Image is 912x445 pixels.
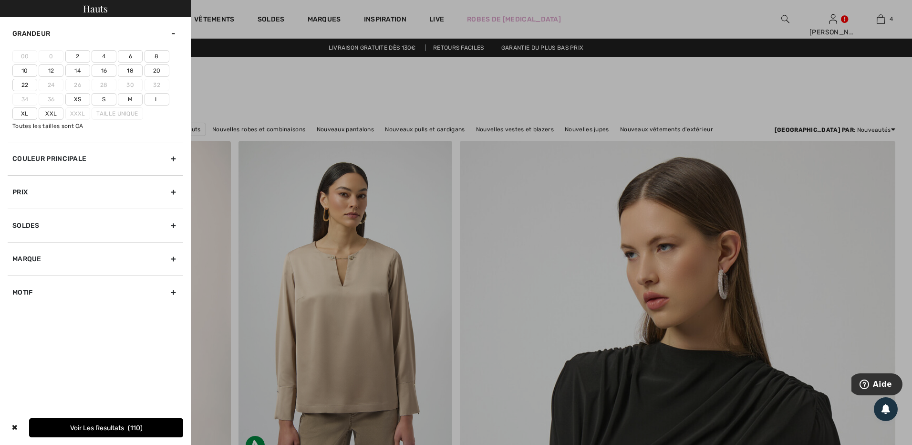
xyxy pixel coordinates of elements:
label: 0 [39,50,63,63]
label: 00 [12,50,37,63]
label: 22 [12,79,37,91]
div: Prix [8,175,183,209]
label: 30 [118,79,143,91]
div: Soldes [8,209,183,242]
label: 10 [12,64,37,77]
label: 12 [39,64,63,77]
div: Toutes les tailles sont CA [12,122,183,130]
div: Grandeur [8,17,183,50]
label: S [92,93,116,106]
label: 18 [118,64,143,77]
label: 4 [92,50,116,63]
label: 14 [65,64,90,77]
label: 36 [39,93,63,106]
label: 34 [12,93,37,106]
label: 2 [65,50,90,63]
label: 6 [118,50,143,63]
div: Motif [8,275,183,309]
label: L [145,93,169,106]
label: Xl [12,107,37,120]
span: 110 [128,424,143,432]
iframe: Ouvre un widget dans lequel vous pouvez trouver plus d’informations [851,373,902,397]
button: Voir les resultats110 [29,418,183,437]
label: Xxxl [65,107,90,120]
div: Marque [8,242,183,275]
label: 24 [39,79,63,91]
label: M [118,93,143,106]
div: Couleur Principale [8,142,183,175]
label: Taille Unique [92,107,143,120]
div: ✖ [8,418,21,437]
label: 16 [92,64,116,77]
label: 26 [65,79,90,91]
label: Xs [65,93,90,106]
label: 20 [145,64,169,77]
label: 28 [92,79,116,91]
label: 8 [145,50,169,63]
label: 32 [145,79,169,91]
label: Xxl [39,107,63,120]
